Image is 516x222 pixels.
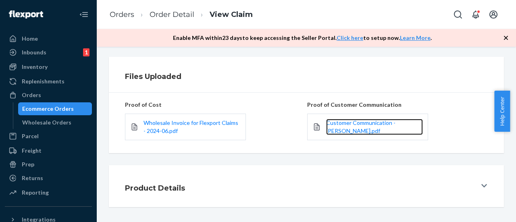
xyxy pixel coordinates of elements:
div: 1 [83,48,89,56]
div: Orders [22,91,41,99]
button: Open notifications [468,6,484,23]
div: Parcel [22,132,39,140]
a: Parcel [5,130,92,143]
div: Inbounds [22,48,46,56]
div: Wholesale Orders [22,118,71,127]
div: Freight [22,147,42,155]
a: Home [5,32,92,45]
a: Freight [5,144,92,157]
div: Returns [22,174,43,182]
img: Flexport logo [9,10,43,19]
a: Wholesale Orders [18,116,92,129]
h1: Files Uploaded [125,71,488,82]
p: Enable MFA within 23 days to keep accessing the Seller Portal. to setup now. . [173,34,432,42]
div: Inventory [22,63,48,71]
button: Close Navigation [76,6,92,23]
a: Returns [5,172,92,185]
span: Wholesale Invoice for Flexport Claims - 2024-06.pdf [144,119,238,134]
a: Order Detail [150,10,194,19]
a: Reporting [5,186,92,199]
button: Open account menu [485,6,501,23]
a: View Claim [210,10,253,19]
a: Inbounds1 [5,46,92,59]
button: Help Center [494,91,510,132]
a: Orders [110,10,134,19]
a: Customer Communication - [PERSON_NAME].pdf [326,119,423,135]
div: Ecommerce Orders [22,105,74,113]
ol: breadcrumbs [103,3,259,27]
div: Replenishments [22,77,64,85]
div: Prep [22,160,34,168]
a: Replenishments [5,75,92,88]
span: Customer Communication - [PERSON_NAME].pdf [326,119,395,134]
a: Ecommerce Orders [18,102,92,115]
a: Inventory [5,60,92,73]
div: Home [22,35,38,43]
button: Product Details [109,165,504,207]
a: Prep [5,158,92,171]
a: Click here [337,34,363,41]
p: Proof of Cost [125,101,306,109]
a: Learn More [400,34,431,41]
button: Open Search Box [450,6,466,23]
a: Wholesale Invoice for Flexport Claims - 2024-06.pdf [144,119,241,135]
a: Orders [5,89,92,102]
p: Proof of Customer Communication [307,101,488,109]
h1: Product Details [125,183,185,193]
div: Reporting [22,189,49,197]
